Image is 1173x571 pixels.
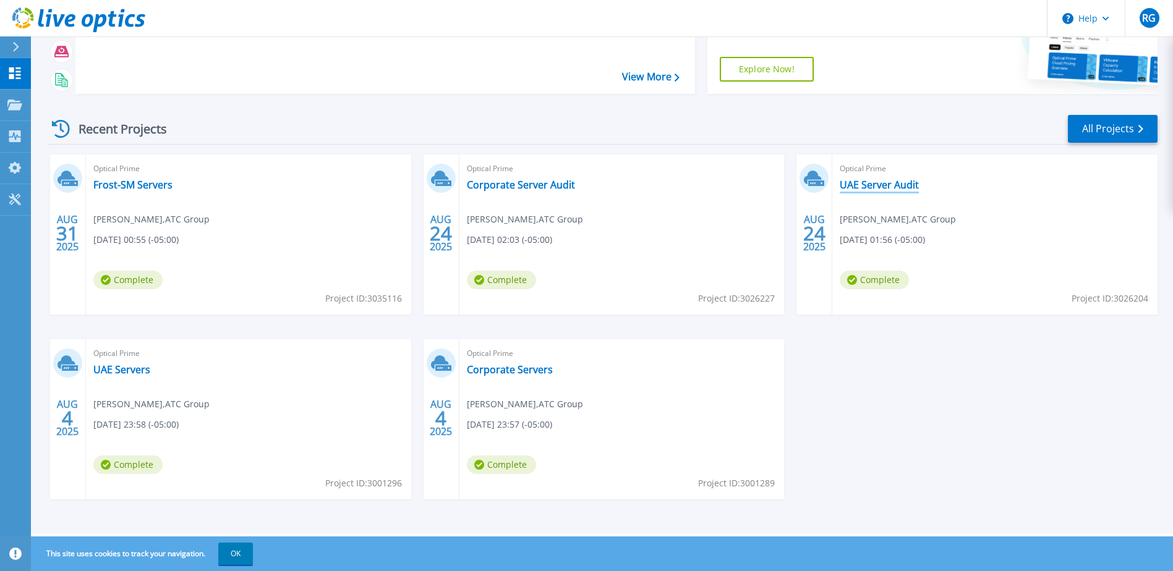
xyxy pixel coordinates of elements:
[93,179,173,191] a: Frost-SM Servers
[467,347,777,360] span: Optical Prime
[467,179,575,191] a: Corporate Server Audit
[467,418,552,431] span: [DATE] 23:57 (-05:00)
[840,179,919,191] a: UAE Server Audit
[467,162,777,176] span: Optical Prime
[840,162,1150,176] span: Optical Prime
[56,228,79,239] span: 31
[467,233,552,247] span: [DATE] 02:03 (-05:00)
[720,57,814,82] a: Explore Now!
[34,543,253,565] span: This site uses cookies to track your navigation.
[56,211,79,256] div: AUG 2025
[467,213,583,226] span: [PERSON_NAME] , ATC Group
[56,395,79,441] div: AUG 2025
[467,363,553,376] a: Corporate Servers
[325,476,402,490] span: Project ID: 3001296
[467,397,583,411] span: [PERSON_NAME] , ATC Group
[430,228,452,239] span: 24
[467,455,536,474] span: Complete
[1072,292,1148,305] span: Project ID: 3026204
[62,413,73,423] span: 4
[840,233,925,247] span: [DATE] 01:56 (-05:00)
[93,363,150,376] a: UAE Servers
[1068,115,1158,143] a: All Projects
[48,114,184,144] div: Recent Projects
[1142,13,1156,23] span: RG
[622,71,680,83] a: View More
[840,271,909,289] span: Complete
[93,213,210,226] span: [PERSON_NAME] , ATC Group
[93,271,163,289] span: Complete
[803,211,826,256] div: AUG 2025
[93,455,163,474] span: Complete
[840,213,956,226] span: [PERSON_NAME] , ATC Group
[218,543,253,565] button: OK
[698,292,775,305] span: Project ID: 3026227
[803,228,825,239] span: 24
[467,271,536,289] span: Complete
[429,395,453,441] div: AUG 2025
[93,397,210,411] span: [PERSON_NAME] , ATC Group
[93,418,179,431] span: [DATE] 23:58 (-05:00)
[93,233,179,247] span: [DATE] 00:55 (-05:00)
[435,413,446,423] span: 4
[698,476,775,490] span: Project ID: 3001289
[93,347,404,360] span: Optical Prime
[325,292,402,305] span: Project ID: 3035116
[429,211,453,256] div: AUG 2025
[93,162,404,176] span: Optical Prime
